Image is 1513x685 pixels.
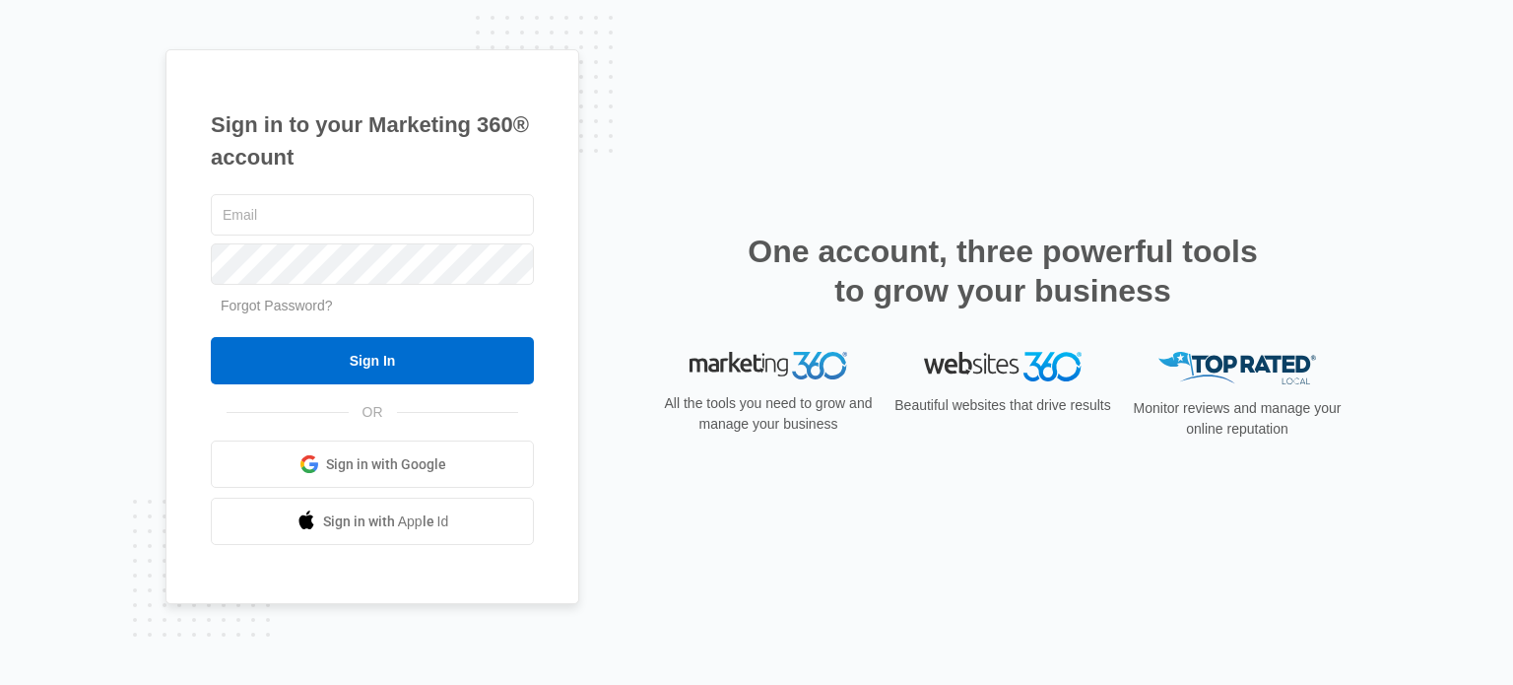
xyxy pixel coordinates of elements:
span: OR [349,402,397,423]
h1: Sign in to your Marketing 360® account [211,108,534,173]
a: Sign in with Google [211,441,534,488]
input: Email [211,194,534,236]
span: Sign in with Google [326,454,446,475]
img: Top Rated Local [1158,352,1316,384]
p: Beautiful websites that drive results [892,395,1113,416]
p: All the tools you need to grow and manage your business [658,393,879,435]
a: Forgot Password? [221,298,333,313]
a: Sign in with Apple Id [211,498,534,545]
h2: One account, three powerful tools to grow your business [742,232,1264,310]
span: Sign in with Apple Id [323,512,449,532]
img: Marketing 360 [690,352,847,379]
p: Monitor reviews and manage your online reputation [1127,398,1348,440]
img: Websites 360 [924,352,1082,380]
input: Sign In [211,337,534,384]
